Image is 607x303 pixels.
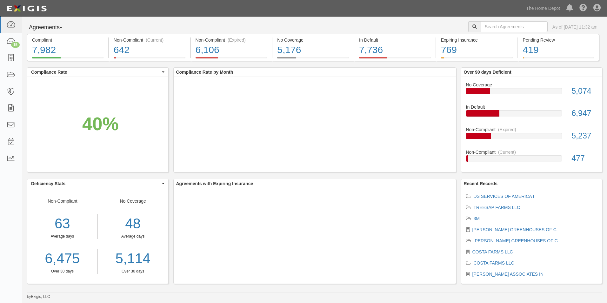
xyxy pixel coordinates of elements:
[474,205,520,210] a: TREESAP FARMS LLC
[196,37,267,43] div: Non-Compliant (Expired)
[567,153,602,164] div: 477
[176,181,253,186] b: Agreements with Expiring Insurance
[567,130,602,142] div: 5,237
[103,234,163,239] div: Average days
[27,57,108,62] a: Compliant7,982
[472,272,544,277] a: [PERSON_NAME] ASSOCIATES IN
[466,149,597,167] a: Non-Compliant(Current)477
[5,3,49,14] img: logo-5460c22ac91f19d4615b14bd174203de0afe785f0fc80cf4dbbc73dc1793850b.png
[461,126,602,133] div: Non-Compliant
[461,82,602,88] div: No Coverage
[464,181,498,186] b: Recent Records
[114,43,185,57] div: 642
[441,37,513,43] div: Expiring Insurance
[27,179,168,188] button: Deficiency Stats
[31,294,50,299] a: Exigis, LLC
[191,57,272,62] a: Non-Compliant(Expired)6,106
[552,24,597,30] div: As of [DATE] 11:32 am
[472,227,557,232] a: [PERSON_NAME] GREENHOUSES OF C
[27,249,97,269] a: 6,475
[461,104,602,110] div: In Default
[146,37,163,43] div: (Current)
[474,216,480,221] a: 3M
[461,149,602,155] div: Non-Compliant
[27,234,97,239] div: Average days
[27,294,50,300] small: by
[196,43,267,57] div: 6,106
[474,260,514,266] a: COSTA FARMS LLC
[523,37,594,43] div: Pending Review
[466,82,597,104] a: No Coverage5,074
[567,85,602,97] div: 5,074
[98,198,168,274] div: No Coverage
[523,43,594,57] div: 419
[31,69,160,75] span: Compliance Rate
[27,269,97,274] div: Over 30 days
[228,37,246,43] div: (Expired)
[27,214,97,234] div: 63
[272,57,354,62] a: No Coverage5,176
[518,57,599,62] a: Pending Review419
[114,37,185,43] div: Non-Compliant (Current)
[27,21,75,34] button: Agreements
[567,108,602,119] div: 6,947
[359,37,431,43] div: In Default
[27,198,98,274] div: Non-Compliant
[31,180,160,187] span: Deficiency Stats
[32,43,103,57] div: 7,982
[579,4,587,12] i: Help Center - Complianz
[32,37,103,43] div: Compliant
[27,68,168,77] button: Compliance Rate
[103,249,163,269] a: 5,114
[359,43,431,57] div: 7,736
[472,249,513,254] a: COSTA FARMS LLC
[82,111,119,137] div: 40%
[498,126,516,133] div: (Expired)
[474,194,534,199] a: DS SERVICES OF AMERICA I
[354,57,436,62] a: In Default7,736
[11,42,20,48] div: 15
[436,57,517,62] a: Expiring Insurance769
[464,70,511,75] b: Over 90 days Deficient
[277,37,349,43] div: No Coverage
[466,104,597,126] a: In Default6,947
[277,43,349,57] div: 5,176
[109,57,190,62] a: Non-Compliant(Current)642
[176,70,233,75] b: Compliance Rate by Month
[474,238,558,243] a: [PERSON_NAME] GREENHOUSES OF C
[523,2,563,15] a: The Home Depot
[441,43,513,57] div: 769
[466,126,597,149] a: Non-Compliant(Expired)5,237
[103,269,163,274] div: Over 30 days
[481,21,548,32] input: Search Agreements
[103,214,163,234] div: 48
[498,149,516,155] div: (Current)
